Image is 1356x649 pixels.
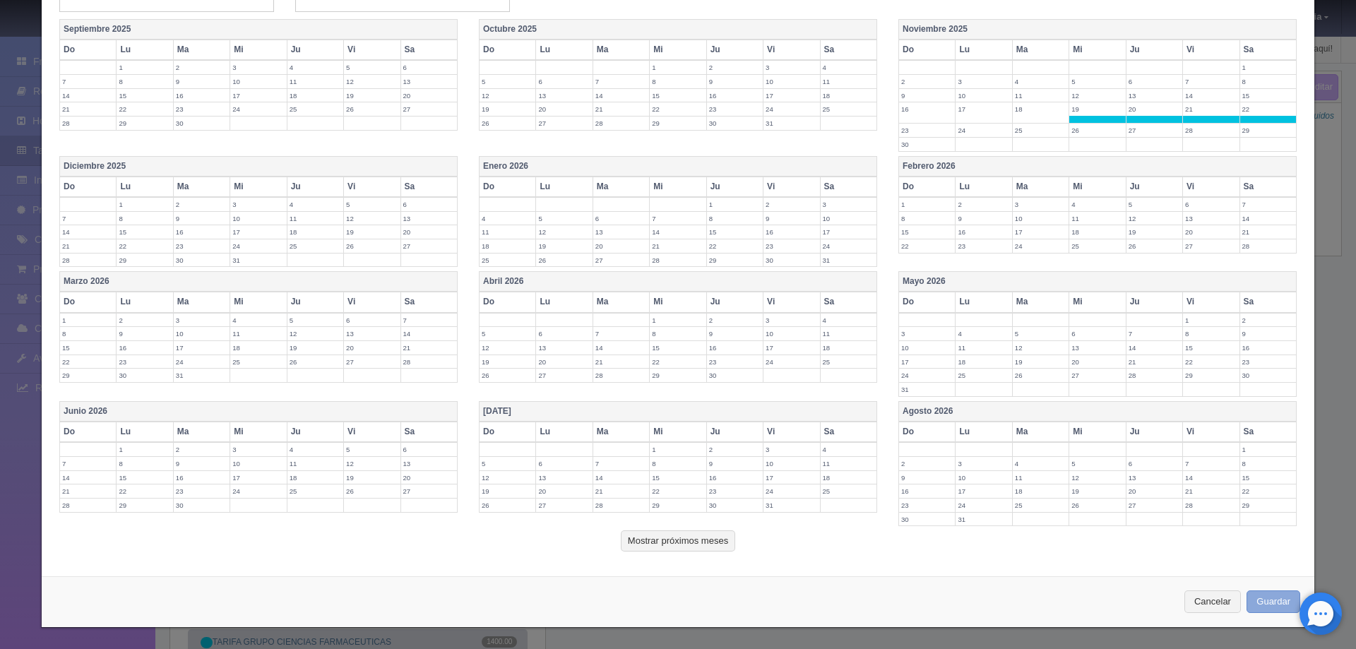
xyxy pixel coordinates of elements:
label: 2 [174,198,230,211]
label: 23 [707,355,763,369]
label: 23 [174,102,230,116]
label: 12 [480,341,535,355]
label: 22 [707,239,763,253]
label: 15 [117,225,172,239]
label: 25 [480,254,535,267]
label: 23 [1240,355,1296,369]
label: 10 [763,457,819,470]
label: 3 [763,443,819,456]
label: 27 [344,355,400,369]
label: 30 [174,254,230,267]
label: 22 [899,239,955,253]
label: 26 [344,239,400,253]
label: 3 [1013,198,1069,211]
label: 20 [536,355,592,369]
label: 10 [230,212,286,225]
label: 23 [763,239,819,253]
label: 15 [650,89,706,102]
label: 9 [1240,327,1296,340]
label: 29 [1183,369,1239,382]
label: 6 [344,314,400,327]
label: 13 [593,225,649,239]
label: 25 [287,239,343,253]
label: 16 [1240,341,1296,355]
label: 22 [117,239,172,253]
label: 31 [174,369,230,382]
label: 3 [956,75,1011,88]
label: 2 [763,198,819,211]
label: 17 [763,341,819,355]
label: 9 [899,89,955,102]
label: 22 [1240,102,1296,116]
label: 22 [117,102,172,116]
label: 25 [1013,124,1069,137]
label: 28 [650,254,706,267]
label: 9 [117,327,172,340]
label: 2 [707,314,763,327]
label: 27 [536,369,592,382]
label: 12 [480,89,535,102]
label: 13 [536,89,592,102]
label: 11 [480,225,535,239]
label: 23 [956,239,1011,253]
label: 6 [401,61,457,74]
label: 19 [287,341,343,355]
label: 20 [593,239,649,253]
label: 8 [707,212,763,225]
label: 13 [1126,89,1182,102]
label: 1 [899,198,955,211]
label: 13 [1183,212,1239,225]
label: 5 [1013,327,1069,340]
label: 10 [956,89,1011,102]
label: 27 [536,117,592,130]
label: 27 [401,102,457,116]
label: 9 [707,457,763,470]
label: 17 [174,341,230,355]
label: 7 [650,212,706,225]
label: 21 [1126,355,1182,369]
label: 1 [117,61,172,74]
label: 29 [707,254,763,267]
label: 20 [1183,225,1239,239]
label: 8 [117,457,172,470]
label: 26 [480,369,535,382]
label: 2 [707,443,763,456]
label: 12 [1126,212,1182,225]
label: 24 [956,124,1011,137]
label: 11 [287,75,343,88]
label: 13 [401,457,457,470]
label: 9 [174,75,230,88]
label: 9 [956,212,1011,225]
label: 12 [344,75,400,88]
label: 3 [230,61,286,74]
label: 18 [1013,102,1069,116]
label: 24 [821,239,876,253]
label: 13 [1069,341,1125,355]
label: 9 [707,75,763,88]
label: 16 [899,102,955,116]
label: 9 [174,212,230,225]
label: 29 [117,254,172,267]
label: 3 [763,314,819,327]
label: 20 [344,341,400,355]
label: 14 [60,225,116,239]
label: 8 [1183,327,1239,340]
label: 21 [60,239,116,253]
label: 18 [287,225,343,239]
label: 28 [60,254,116,267]
label: 8 [899,212,955,225]
label: 27 [1126,124,1182,137]
label: 17 [230,89,286,102]
label: 6 [401,443,457,456]
label: 5 [480,457,535,470]
label: 17 [230,225,286,239]
label: 31 [899,383,955,396]
label: 19 [536,239,592,253]
label: 18 [821,89,876,102]
label: 24 [1013,239,1069,253]
label: 12 [536,225,592,239]
label: 11 [821,327,876,340]
label: 2 [1240,314,1296,327]
label: 20 [536,102,592,116]
label: 21 [650,239,706,253]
